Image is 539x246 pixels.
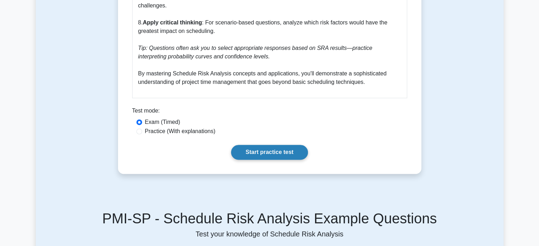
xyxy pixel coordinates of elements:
a: Start practice test [231,145,308,160]
div: Test mode: [132,107,407,118]
i: Tip: Questions often ask you to select appropriate responses based on SRA results—practice interp... [138,45,372,59]
label: Practice (With explanations) [145,127,215,136]
h5: PMI-SP - Schedule Risk Analysis Example Questions [44,210,495,227]
label: Exam (Timed) [145,118,180,126]
p: Test your knowledge of Schedule Risk Analysis [44,229,495,238]
b: Apply critical thinking [143,19,202,25]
